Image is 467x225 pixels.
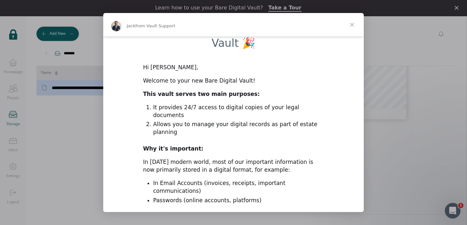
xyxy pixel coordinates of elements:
[153,197,324,205] li: Passwords (online accounts, platforms)
[143,23,324,54] h1: Welcome to your Bare Digital Vault 🎉
[143,145,203,152] b: Why it's important:
[340,13,364,36] span: Close
[127,23,135,28] span: Jack
[143,64,324,72] div: Hi [PERSON_NAME],
[155,5,263,11] div: Learn how to use your Bare Digital Vault?
[143,77,324,85] div: Welcome to your new Bare Digital Vault!
[153,179,324,195] li: In Email Accounts (invoices, receipts, important communications)
[153,104,324,119] li: It provides 24/7 access to digital copies of your legal documents
[153,121,324,136] li: Allows you to manage your digital records as part of estate planning
[455,6,461,10] div: Close
[143,91,260,97] b: This vault serves two main purposes:
[143,158,324,174] div: In [DATE] modern world, most of our important information is now primarily stored in a digital fo...
[268,5,302,12] a: Take a Tour
[153,206,324,214] li: Computer Files (important documents
[111,21,121,31] img: Profile image for Jack
[135,23,175,28] span: from Vault Support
